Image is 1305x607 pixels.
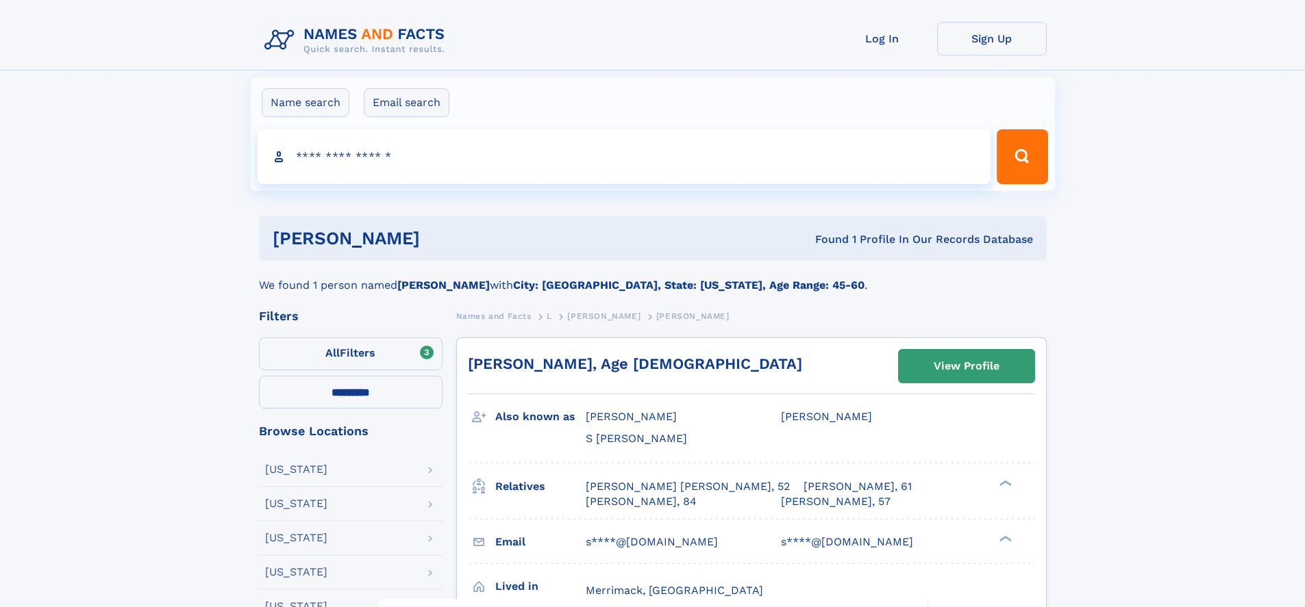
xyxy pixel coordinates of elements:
[364,88,449,117] label: Email search
[804,479,912,494] a: [PERSON_NAME], 61
[468,355,802,372] a: [PERSON_NAME], Age [DEMOGRAPHIC_DATA]
[586,494,697,509] a: [PERSON_NAME], 84
[781,410,872,423] span: [PERSON_NAME]
[495,530,586,554] h3: Email
[656,311,730,321] span: [PERSON_NAME]
[456,307,532,324] a: Names and Facts
[586,479,790,494] a: [PERSON_NAME] [PERSON_NAME], 52
[586,410,677,423] span: [PERSON_NAME]
[996,534,1012,543] div: ❯
[495,575,586,598] h3: Lived in
[567,307,641,324] a: [PERSON_NAME]
[781,494,891,509] a: [PERSON_NAME], 57
[259,261,1047,294] div: We found 1 person named with .
[617,232,1033,247] div: Found 1 Profile In Our Records Database
[325,346,340,359] span: All
[495,405,586,428] h3: Also known as
[937,22,1047,55] a: Sign Up
[934,350,999,382] div: View Profile
[586,584,763,597] span: Merrimack, [GEOGRAPHIC_DATA]
[265,532,327,543] div: [US_STATE]
[273,230,618,247] h1: [PERSON_NAME]
[258,129,991,184] input: search input
[495,475,586,498] h3: Relatives
[586,432,687,445] span: S [PERSON_NAME]
[997,129,1047,184] button: Search Button
[259,337,443,370] label: Filters
[899,350,1034,383] a: View Profile
[513,279,865,292] b: City: [GEOGRAPHIC_DATA], State: [US_STATE], Age Range: 45-60
[567,311,641,321] span: [PERSON_NAME]
[828,22,937,55] a: Log In
[996,478,1012,487] div: ❯
[259,425,443,437] div: Browse Locations
[265,498,327,509] div: [US_STATE]
[397,279,490,292] b: [PERSON_NAME]
[262,88,349,117] label: Name search
[547,311,552,321] span: L
[547,307,552,324] a: L
[259,310,443,322] div: Filters
[265,464,327,475] div: [US_STATE]
[265,567,327,578] div: [US_STATE]
[259,22,456,59] img: Logo Names and Facts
